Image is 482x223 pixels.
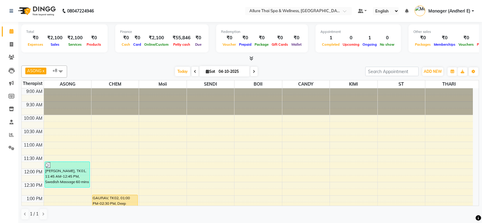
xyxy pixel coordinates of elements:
[320,34,341,41] div: 1
[139,80,186,88] span: Moii
[27,68,42,73] span: ASONG
[221,42,237,47] span: Voucher
[378,42,396,47] span: No show
[432,34,457,41] div: ₹0
[378,34,396,41] div: 0
[67,2,94,19] b: 08047224946
[270,42,290,47] span: Gift Cards
[330,80,377,88] span: KIMI
[422,67,443,76] button: ADD NEW
[143,42,170,47] span: Online/Custom
[120,29,204,34] div: Finance
[30,211,38,217] span: 1 / 1
[67,42,83,47] span: Services
[193,34,204,41] div: ₹0
[22,80,44,87] div: Therapist
[23,155,44,162] div: 11:30 AM
[26,34,45,41] div: ₹0
[341,34,361,41] div: 0
[432,42,457,47] span: Memberships
[221,34,237,41] div: ₹0
[23,115,44,122] div: 10:00 AM
[91,80,139,88] span: CHEM
[415,5,425,16] img: Manager (Andheri E)
[361,42,378,47] span: Ongoing
[282,80,330,88] span: CANDY
[424,69,442,74] span: ADD NEW
[290,42,303,47] span: Wallet
[457,42,475,47] span: Vouchers
[132,42,143,47] span: Card
[187,80,234,88] span: SENDI
[204,69,217,74] span: Sat
[120,34,132,41] div: ₹0
[237,34,253,41] div: ₹0
[23,182,44,189] div: 12:30 PM
[143,34,170,41] div: ₹2,100
[42,68,45,73] a: x
[341,42,361,47] span: Upcoming
[45,34,65,41] div: ₹2,100
[23,142,44,148] div: 11:00 AM
[413,42,432,47] span: Packages
[457,34,475,41] div: ₹0
[49,42,61,47] span: Sales
[44,80,91,88] span: ASONG
[25,196,44,202] div: 1:00 PM
[194,42,203,47] span: Due
[425,80,473,88] span: THARI
[221,29,303,34] div: Redemption
[428,8,470,14] span: Manager (Andheri E)
[120,42,132,47] span: Cash
[172,42,192,47] span: Petty cash
[320,42,341,47] span: Completed
[52,68,62,73] span: +8
[26,42,45,47] span: Expenses
[237,42,253,47] span: Prepaid
[23,169,44,175] div: 12:00 PM
[25,88,44,95] div: 9:00 AM
[26,29,103,34] div: Total
[23,129,44,135] div: 10:30 AM
[253,34,270,41] div: ₹0
[234,80,282,88] span: BOII
[361,34,378,41] div: 1
[45,162,90,187] div: [PERSON_NAME], TK01, 11:45 AM-12:45 PM, Swedish Massage 60 mins
[253,42,270,47] span: Package
[365,67,419,76] input: Search Appointment
[85,34,103,41] div: ₹0
[16,2,57,19] img: logo
[85,42,103,47] span: Products
[217,67,247,76] input: 2025-10-04
[270,34,290,41] div: ₹0
[378,80,425,88] span: ST
[25,102,44,108] div: 9:30 AM
[170,34,193,41] div: ₹55,846
[65,34,85,41] div: ₹2,100
[290,34,303,41] div: ₹0
[413,34,432,41] div: ₹0
[320,29,396,34] div: Appointment
[175,67,190,76] span: Today
[132,34,143,41] div: ₹0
